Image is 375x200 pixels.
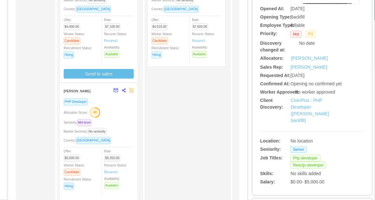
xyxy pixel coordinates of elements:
span: Mid level [77,119,92,126]
span: Market Seniority: [64,130,109,133]
span: Offer: [64,150,83,160]
span: Backfill [290,14,305,19]
span: No date [299,41,315,46]
span: P3 [306,31,316,38]
span: Country: [151,7,201,11]
b: Worker Approved: [260,89,299,95]
b: Client Discovery: [260,98,283,110]
button: 48 [88,107,101,117]
span: Available [104,51,119,58]
a: Resume1 [104,38,118,43]
a: Resume1 [104,170,118,174]
button: mail [110,86,118,96]
span: Reactjs developer [290,162,326,169]
b: Job Titles: [260,155,283,160]
span: Rate [104,18,123,28]
b: Allocators: [260,56,284,61]
span: Availability: [104,46,122,56]
span: [GEOGRAPHIC_DATA] [76,137,111,144]
span: Available [104,182,119,189]
span: Worker Status: [64,32,85,42]
span: Worker Status: [64,164,85,174]
span: Php developer [290,155,320,162]
b: Opening Type: [260,14,291,19]
span: [GEOGRAPHIC_DATA] [76,6,111,13]
span: Hiring [64,51,74,58]
b: Requested At: [260,73,290,78]
b: Sales Rep: [260,65,283,70]
span: Candidate [64,169,80,176]
span: [DATE] [290,73,305,78]
span: Allocation Score: [64,111,88,114]
span: share-alt [122,88,126,93]
span: Recruitment Status: [151,46,180,57]
a: [PERSON_NAME] [290,65,327,70]
span: $4,510.00 [151,23,168,30]
span: $9,350.00 [104,155,121,162]
span: Seniority: [64,121,94,124]
b: Salary: [260,179,275,184]
strong: [PERSON_NAME] [64,89,91,93]
text: 48 [93,110,97,114]
span: Offer: [151,18,170,28]
span: Candidate [64,37,80,44]
b: Opened At: [260,6,284,11]
b: Discovery changed at: [260,41,286,52]
span: Rate [104,150,123,160]
span: $7,100.00 [104,23,121,30]
button: Send to sales [64,69,134,79]
span: PHP Developer [64,98,88,105]
span: Hiring [64,183,74,190]
span: Resume Status: [104,32,127,42]
span: No worker approved [295,89,335,95]
b: Seniority: [260,147,281,152]
span: Hot [290,31,302,38]
b: Skills: [260,171,273,176]
b: Location: [260,138,281,143]
b: Employee Type: [260,23,294,28]
span: Hiring [151,51,162,58]
span: Opening no confirmed yet [290,81,342,86]
span: Offer: [64,18,83,28]
span: Billable [290,23,305,28]
span: Recruitment Status: [64,46,92,57]
span: Country: [64,7,114,11]
span: Resume Status: [104,164,127,174]
a: [PERSON_NAME] [291,55,328,62]
span: $0.00 - $5,000.00 [290,179,324,184]
span: $5,600.00 [64,155,80,162]
span: Rate [192,18,211,28]
span: [GEOGRAPHIC_DATA] [164,6,199,13]
a: Resume1 [192,38,206,43]
span: robot [129,88,134,93]
div: No location [290,138,342,144]
a: CivicPlus - PHP Developer ([PERSON_NAME] backfill) [291,98,329,123]
span: Available [192,51,207,58]
span: Resume Status: [192,32,215,42]
span: No seniority [88,128,107,135]
span: $4,000.00 [64,23,80,30]
span: Availability: [104,177,122,187]
span: Country: [64,139,114,142]
span: Candidate [151,37,168,44]
b: Confirmed At: [260,81,290,86]
span: Worker Status: [151,32,173,42]
span: Availability: [192,46,209,56]
span: No skills added [290,171,321,176]
b: Priority: [260,31,278,36]
span: Senior [290,146,307,153]
span: [DATE] [290,6,305,11]
span: Recruitment Status: [64,178,92,188]
span: $7,600.00 [192,23,208,30]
